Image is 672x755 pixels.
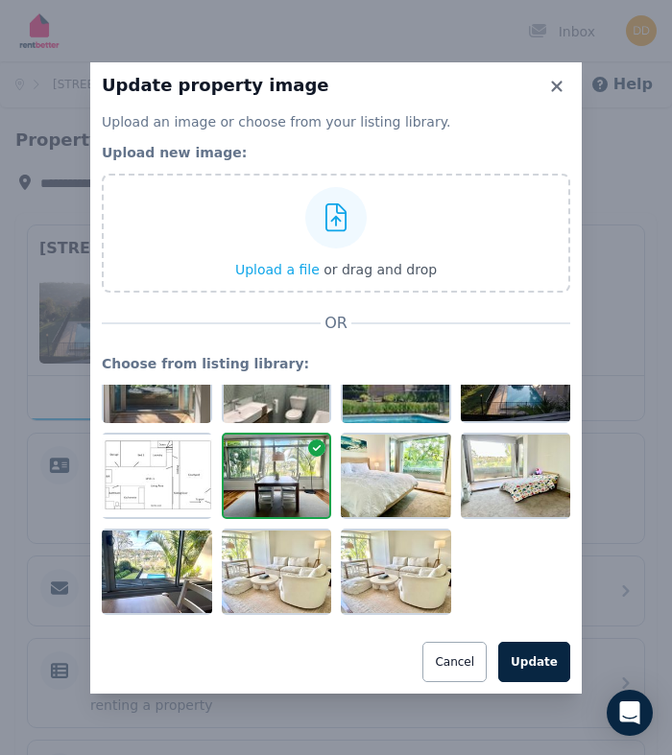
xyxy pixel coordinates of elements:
legend: Upload new image: [102,143,570,162]
button: Update [498,642,570,682]
div: Open Intercom Messenger [607,690,653,736]
button: Upload a file or drag and drop [235,260,437,279]
span: OR [321,312,351,335]
span: Upload a file [235,262,320,277]
button: Cancel [422,642,487,682]
span: or drag and drop [324,262,437,277]
legend: Choose from listing library: [102,354,570,373]
p: Upload an image or choose from your listing library. [102,112,570,131]
h3: Update property image [102,74,570,97]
